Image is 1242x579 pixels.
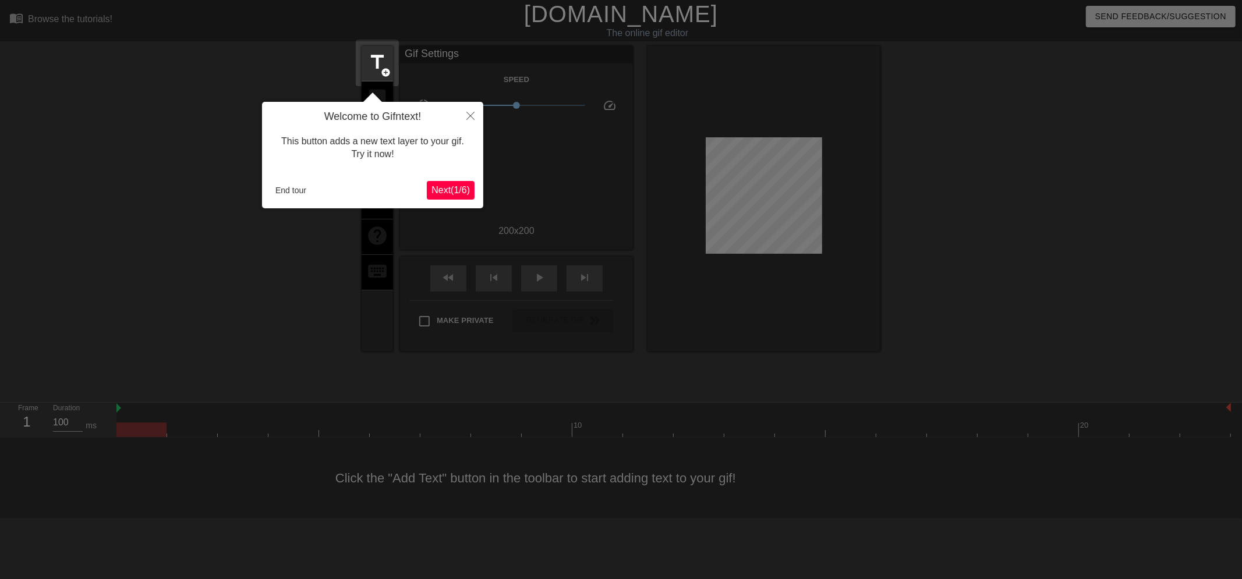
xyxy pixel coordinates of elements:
[271,111,475,123] h4: Welcome to Gifntext!
[271,182,311,199] button: End tour
[271,123,475,173] div: This button adds a new text layer to your gif. Try it now!
[458,102,483,129] button: Close
[427,181,475,200] button: Next
[431,185,470,195] span: Next ( 1 / 6 )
